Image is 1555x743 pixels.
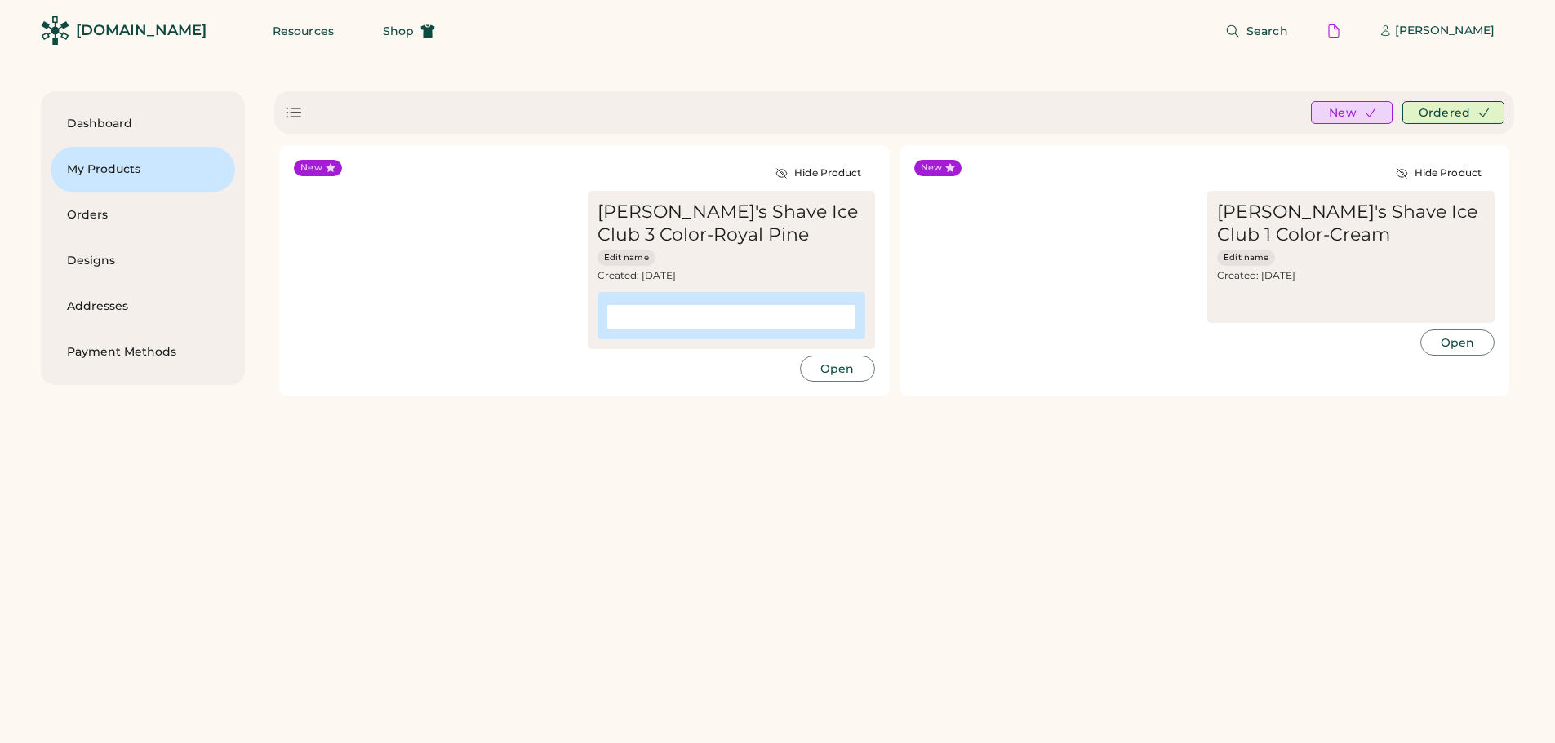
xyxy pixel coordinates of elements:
[1311,101,1393,124] button: New
[1383,160,1495,186] button: Hide Product
[67,116,219,132] div: Dashboard
[67,161,219,178] div: My Products
[253,15,353,47] button: Resources
[1402,101,1504,124] button: Ordered
[1246,25,1288,37] span: Search
[363,15,455,47] button: Shop
[76,20,207,41] div: [DOMAIN_NAME]
[1395,23,1495,39] div: [PERSON_NAME]
[67,344,219,360] div: Payment Methods
[921,161,943,175] div: New
[304,201,438,334] img: yH5BAEAAAAALAAAAAABAAEAAAIBRAA7
[800,356,874,382] button: Open
[1420,329,1495,356] button: Open
[1217,269,1485,282] div: Created: [DATE]
[300,161,322,175] div: New
[924,201,1058,334] img: yH5BAEAAAAALAAAAAABAAEAAAIBRAA7
[1057,201,1191,334] img: yH5BAEAAAAALAAAAAABAAEAAAIBRAA7
[284,103,304,122] div: Show list view
[598,201,865,246] div: [PERSON_NAME]'s Shave Ice Club 3 Color-Royal Pine
[67,299,219,315] div: Addresses
[438,201,571,334] img: yH5BAEAAAAALAAAAAABAAEAAAIBRAA7
[67,253,219,269] div: Designs
[1217,250,1275,266] button: Edit name
[598,269,865,282] div: Created: [DATE]
[383,25,414,37] span: Shop
[41,16,69,45] img: Rendered Logo - Screens
[762,160,874,186] button: Hide Product
[598,250,655,266] button: Edit name
[67,207,219,223] div: Orders
[1217,201,1485,246] div: [PERSON_NAME]'s Shave Ice Club 1 Color-Cream
[1206,15,1308,47] button: Search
